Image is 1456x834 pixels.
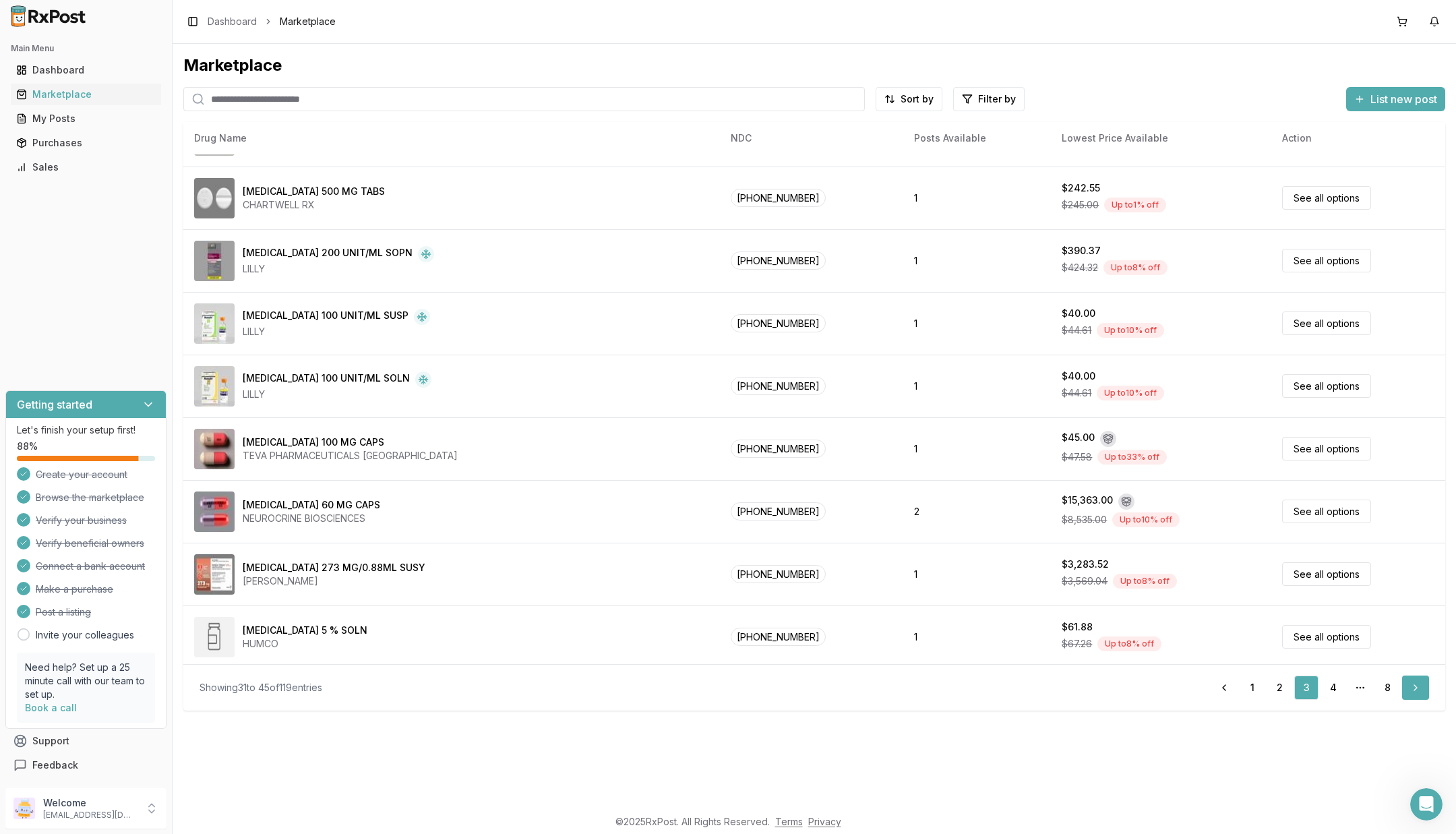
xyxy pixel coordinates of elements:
[903,543,1051,605] td: 1
[36,537,144,550] span: Verify beneficial owners
[1282,625,1371,649] a: See all options
[16,63,156,77] div: Dashboard
[808,816,841,827] a: Privacy
[194,178,235,218] img: Griseofulvin Microsize 500 MG TABS
[5,156,166,178] button: Sales
[243,624,367,637] div: [MEDICAL_DATA] 5 % SOLN
[1294,676,1318,700] a: 3
[243,388,431,401] div: LILLY
[16,136,156,150] div: Purchases
[200,681,322,694] div: Showing 31 to 45 of 119 entries
[1410,788,1443,821] iframe: Intercom live chat
[1211,676,1238,700] a: Go to previous page
[731,440,826,458] span: [PHONE_NUMBER]
[876,87,942,111] button: Sort by
[903,605,1051,668] td: 1
[243,309,408,325] div: [MEDICAL_DATA] 100 UNIT/ML SUSP
[1097,323,1164,338] div: Up to 10 % off
[36,560,145,573] span: Connect a bank account
[1062,513,1107,527] span: $8,535.00
[208,15,336,28] nav: breadcrumb
[1267,676,1292,700] a: 2
[953,87,1025,111] button: Filter by
[1062,494,1113,510] div: $15,363.00
[16,88,156,101] div: Marketplace
[1346,94,1445,107] a: List new post
[194,366,235,407] img: HumuLIN R 100 UNIT/ML SOLN
[775,816,803,827] a: Terms
[903,122,1051,154] th: Posts Available
[194,554,235,595] img: Invega Trinza 273 MG/0.88ML SUSY
[11,131,161,155] a: Purchases
[1375,676,1399,700] a: 8
[1104,198,1166,212] div: Up to 1 % off
[1282,311,1371,335] a: See all options
[1346,87,1445,111] button: List new post
[1062,244,1101,258] div: $390.37
[1051,122,1271,154] th: Lowest Price Available
[243,262,434,276] div: LILLY
[1321,676,1345,700] a: 4
[1062,450,1092,464] span: $47.58
[36,514,127,527] span: Verify your business
[11,43,161,54] h2: Main Menu
[1112,512,1180,527] div: Up to 10 % off
[1062,574,1108,588] span: $3,569.04
[1282,437,1371,460] a: See all options
[1062,198,1099,212] span: $245.00
[1062,369,1095,383] div: $40.00
[243,198,385,212] div: CHARTWELL RX
[5,729,166,753] button: Support
[243,246,413,262] div: [MEDICAL_DATA] 200 UNIT/ML SOPN
[243,637,367,651] div: HUMCO
[1062,181,1100,195] div: $242.55
[11,107,161,131] a: My Posts
[1103,260,1167,275] div: Up to 8 % off
[1097,386,1164,400] div: Up to 10 % off
[11,155,161,179] a: Sales
[17,423,155,437] p: Let's finish your setup first!
[1402,676,1429,700] a: Go to next page
[1097,636,1161,651] div: Up to 8 % off
[731,502,826,520] span: [PHONE_NUMBER]
[36,605,91,619] span: Post a listing
[194,241,235,281] img: HumaLOG KwikPen 200 UNIT/ML SOPN
[243,498,380,512] div: [MEDICAL_DATA] 60 MG CAPS
[1062,324,1091,337] span: $44.61
[208,15,257,28] a: Dashboard
[36,628,134,642] a: Invite your colleagues
[1062,620,1093,634] div: $61.88
[243,561,425,574] div: [MEDICAL_DATA] 273 MG/0.88ML SUSY
[183,122,720,154] th: Drug Name
[1271,122,1445,154] th: Action
[731,377,826,395] span: [PHONE_NUMBER]
[731,314,826,332] span: [PHONE_NUMBER]
[280,15,336,28] span: Marketplace
[1062,307,1095,320] div: $40.00
[43,810,137,821] p: [EMAIL_ADDRESS][DOMAIN_NAME]
[5,84,166,105] button: Marketplace
[194,429,235,469] img: hydrOXYzine Pamoate 100 MG CAPS
[903,167,1051,229] td: 1
[194,303,235,344] img: HumuLIN N 100 UNIT/ML SUSP
[36,491,144,504] span: Browse the marketplace
[17,396,92,413] h3: Getting started
[1282,500,1371,523] a: See all options
[5,753,166,777] button: Feedback
[903,480,1051,543] td: 2
[731,565,826,583] span: [PHONE_NUMBER]
[731,189,826,207] span: [PHONE_NUMBER]
[5,108,166,129] button: My Posts
[903,292,1051,355] td: 1
[32,758,78,772] span: Feedback
[720,122,904,154] th: NDC
[13,798,35,819] img: User avatar
[1282,562,1371,586] a: See all options
[243,574,425,588] div: [PERSON_NAME]
[1097,450,1167,465] div: Up to 33 % off
[978,92,1016,106] span: Filter by
[1062,558,1109,571] div: $3,283.52
[11,58,161,82] a: Dashboard
[903,229,1051,292] td: 1
[243,185,385,198] div: [MEDICAL_DATA] 500 MG TABS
